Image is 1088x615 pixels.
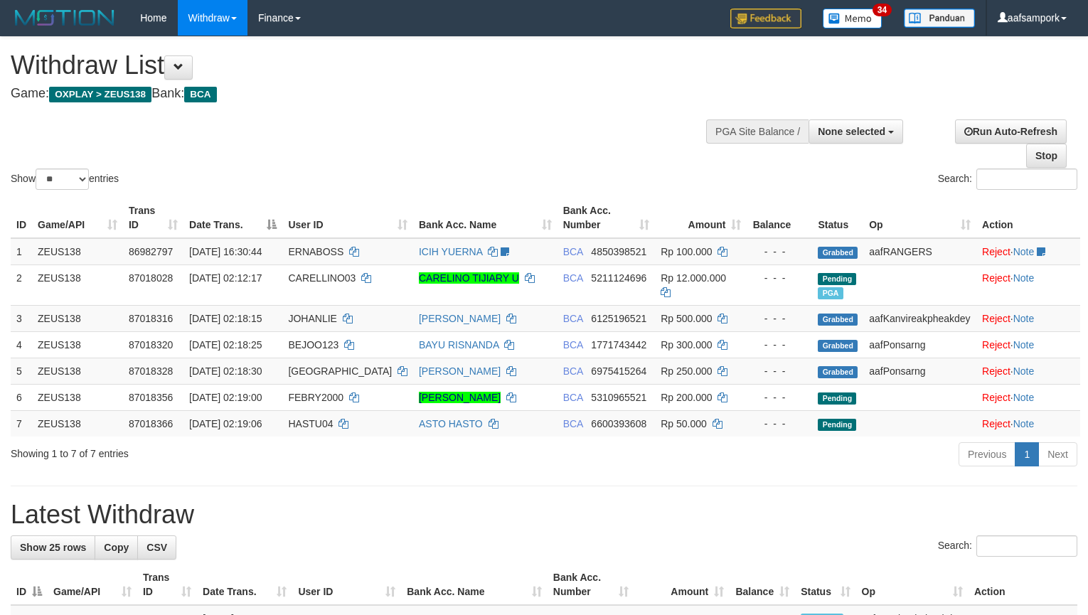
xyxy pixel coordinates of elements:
div: - - - [752,271,806,285]
a: Reject [982,418,1010,429]
span: 87018328 [129,365,173,377]
a: Previous [959,442,1015,466]
span: Copy 5211124696 to clipboard [591,272,646,284]
span: Copy 4850398521 to clipboard [591,246,646,257]
span: Show 25 rows [20,542,86,553]
a: [PERSON_NAME] [419,392,501,403]
span: BCA [563,392,583,403]
span: BCA [563,365,583,377]
span: Rp 300.000 [661,339,712,351]
th: Amount: activate to sort column ascending [655,198,747,238]
th: Trans ID: activate to sort column ascending [137,565,197,605]
span: 87018316 [129,313,173,324]
span: [DATE] 02:18:15 [189,313,262,324]
td: ZEUS138 [32,358,123,384]
span: BCA [563,246,583,257]
a: BAYU RISNANDA [419,339,499,351]
span: Copy 6125196521 to clipboard [591,313,646,324]
a: Reject [982,339,1010,351]
a: [PERSON_NAME] [419,313,501,324]
a: Reject [982,272,1010,284]
td: 4 [11,331,32,358]
th: Game/API: activate to sort column ascending [32,198,123,238]
th: Action [969,565,1077,605]
td: ZEUS138 [32,410,123,437]
span: 87018028 [129,272,173,284]
td: ZEUS138 [32,305,123,331]
a: 1 [1015,442,1039,466]
div: - - - [752,390,806,405]
label: Show entries [11,169,119,190]
a: Next [1038,442,1077,466]
span: Copy 5310965521 to clipboard [591,392,646,403]
span: Rp 500.000 [661,313,712,324]
span: BCA [563,339,583,351]
a: Note [1013,365,1035,377]
a: CARELINO TIJIARY U [419,272,519,284]
div: - - - [752,311,806,326]
span: [GEOGRAPHIC_DATA] [288,365,392,377]
a: Note [1013,392,1035,403]
div: PGA Site Balance / [706,119,809,144]
span: BCA [563,418,583,429]
span: Marked by aafanarl [818,287,843,299]
span: [DATE] 02:19:00 [189,392,262,403]
span: Rp 100.000 [661,246,712,257]
th: Bank Acc. Name: activate to sort column ascending [413,198,558,238]
span: Copy 6600393608 to clipboard [591,418,646,429]
h1: Withdraw List [11,51,711,80]
span: [DATE] 02:12:17 [189,272,262,284]
h1: Latest Withdraw [11,501,1077,529]
th: Action [976,198,1080,238]
th: Status [812,198,863,238]
a: Show 25 rows [11,535,95,560]
span: Rp 200.000 [661,392,712,403]
span: Rp 250.000 [661,365,712,377]
a: Reject [982,246,1010,257]
div: - - - [752,338,806,352]
td: 2 [11,264,32,305]
td: · [976,238,1080,265]
a: ASTO HASTO [419,418,483,429]
select: Showentries [36,169,89,190]
th: ID: activate to sort column descending [11,565,48,605]
td: · [976,264,1080,305]
span: JOHANLIE [288,313,336,324]
td: · [976,358,1080,384]
span: Copy [104,542,129,553]
a: ICIH YUERNA [419,246,482,257]
a: Run Auto-Refresh [955,119,1067,144]
img: panduan.png [904,9,975,28]
span: 34 [873,4,892,16]
a: Reject [982,392,1010,403]
td: · [976,305,1080,331]
th: Amount: activate to sort column ascending [634,565,730,605]
td: · [976,331,1080,358]
a: Note [1013,313,1035,324]
span: ERNABOSS [288,246,343,257]
td: 1 [11,238,32,265]
th: Balance [747,198,812,238]
span: Grabbed [818,247,858,259]
td: 6 [11,384,32,410]
a: Copy [95,535,138,560]
td: · [976,410,1080,437]
td: · [976,384,1080,410]
span: 87018366 [129,418,173,429]
span: [DATE] 02:19:06 [189,418,262,429]
span: [DATE] 16:30:44 [189,246,262,257]
span: OXPLAY > ZEUS138 [49,87,151,102]
div: Showing 1 to 7 of 7 entries [11,441,443,461]
span: Grabbed [818,366,858,378]
th: Trans ID: activate to sort column ascending [123,198,183,238]
div: - - - [752,245,806,259]
th: Date Trans.: activate to sort column ascending [197,565,292,605]
span: Copy 1771743442 to clipboard [591,339,646,351]
a: Reject [982,313,1010,324]
span: Rp 12.000.000 [661,272,726,284]
span: 86982797 [129,246,173,257]
span: Pending [818,273,856,285]
span: CARELLINO03 [288,272,356,284]
div: - - - [752,417,806,431]
span: None selected [818,126,885,137]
